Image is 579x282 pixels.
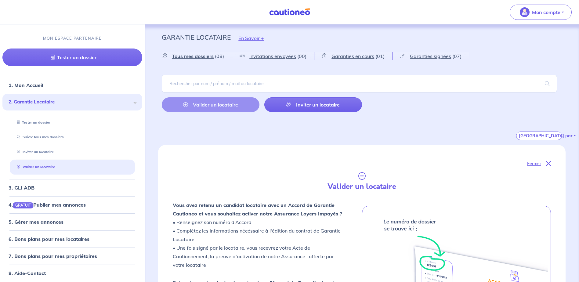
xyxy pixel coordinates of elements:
a: 4.GRATUITPublier mes annonces [9,202,86,208]
div: 5. Gérer mes annonces [2,216,142,228]
span: 2. Garantie Locataire [9,99,132,106]
div: 8. Aide-Contact [2,267,142,279]
p: Mon compte [532,9,560,16]
a: 8. Aide-Contact [9,270,46,276]
a: 5. Gérer mes annonces [9,219,63,225]
a: Tester un dossier [14,120,50,125]
p: MON ESPACE PARTENAIRE [43,35,102,41]
div: 6. Bons plans pour mes locataires [2,233,142,245]
p: • Renseignez son numéro d’Accord • Complétez les informations nécéssaire à l'édition du contrat d... [173,201,345,269]
button: illu_account_valid_menu.svgMon compte [510,5,572,20]
div: 1. Mon Accueil [2,79,142,92]
a: Garanties en cours(01) [314,52,392,60]
span: (01) [375,53,385,59]
span: search [537,75,557,92]
strong: Vous avez retenu un candidat locataire avec un Accord de Garantie Cautioneo et vous souhaitez act... [173,202,342,217]
img: Cautioneo [267,8,313,16]
div: 2. Garantie Locataire [2,94,142,111]
input: Rechercher par nom / prénom / mail du locataire [162,75,557,92]
span: (08) [215,53,224,59]
div: Suivre tous mes dossiers [10,132,135,143]
a: Invitations envoyées(00) [232,52,314,60]
span: (07) [452,53,461,59]
div: Tester un dossier [10,117,135,128]
a: 7. Bons plans pour mes propriétaires [9,253,97,259]
p: Garantie Locataire [162,32,231,43]
a: Suivre tous mes dossiers [14,135,64,139]
img: illu_account_valid_menu.svg [520,7,530,17]
button: [GEOGRAPHIC_DATA] par [516,132,562,140]
a: 3. GLI ADB [9,185,34,191]
span: (00) [297,53,306,59]
a: 1. Mon Accueil [9,82,43,89]
div: 3. GLI ADB [2,182,142,194]
div: Valider un locataire [10,162,135,172]
a: Valider un locataire [14,165,55,169]
a: Tous mes dossiers(08) [162,52,232,60]
span: Invitations envoyées [249,53,296,59]
a: Garanties signées(07) [393,52,469,60]
span: Tous mes dossiers [172,53,214,59]
a: Tester un dossier [2,49,142,67]
p: Fermer [527,160,541,168]
h4: Valider un locataire [266,182,458,191]
button: En Savoir + [231,29,272,47]
a: Inviter un locataire [264,97,362,112]
div: 4.GRATUITPublier mes annonces [2,199,142,211]
span: Garanties signées [410,53,451,59]
div: Inviter un locataire [10,147,135,157]
span: Garanties en cours [331,53,374,59]
a: 6. Bons plans pour mes locataires [9,236,89,242]
a: Inviter un locataire [14,150,54,154]
div: 7. Bons plans pour mes propriétaires [2,250,142,262]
